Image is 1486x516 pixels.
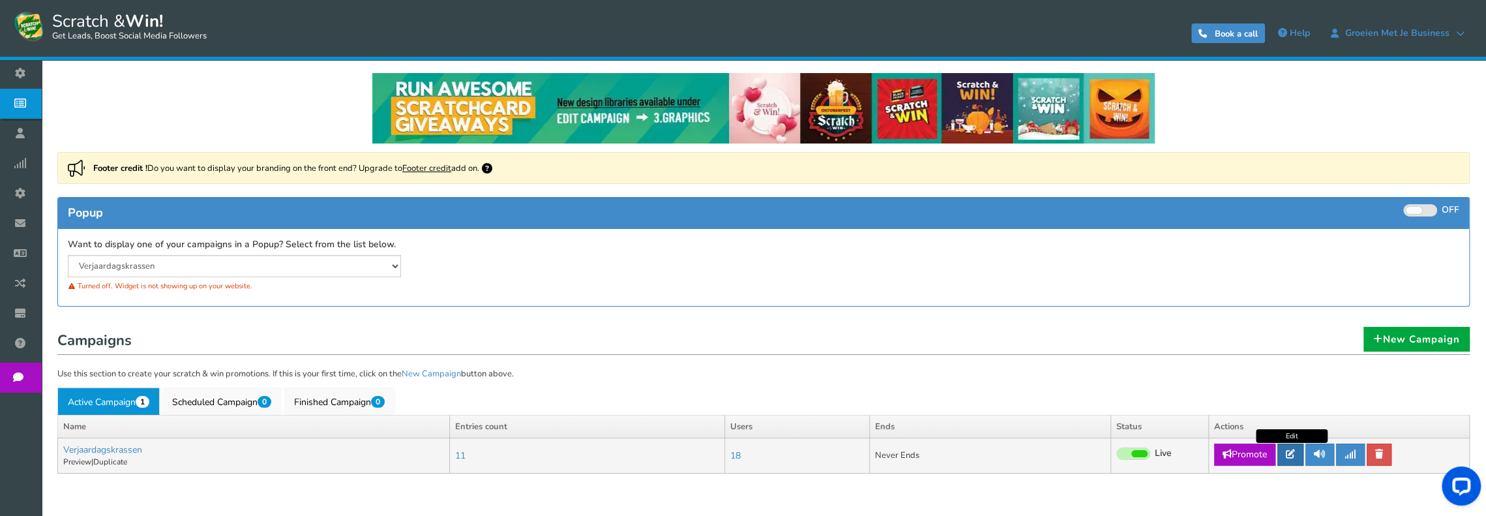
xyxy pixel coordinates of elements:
[57,387,160,415] a: Active Campaign
[46,10,207,42] span: Scratch &
[372,73,1155,144] img: festival-poster-2020.webp
[63,457,444,468] p: |
[449,415,724,438] th: Entries count
[869,438,1110,474] td: Never Ends
[57,152,1470,184] div: Do you want to display your branding on the front end? Upgrade to add on.
[57,368,1470,381] p: Use this section to create your scratch & win promotions. If this is your first time, click on th...
[1442,204,1459,216] span: OFF
[1431,461,1486,516] iframe: LiveChat chat widget
[1256,429,1328,443] div: Edit
[1155,448,1172,460] span: Live
[1271,23,1316,44] a: Help
[1214,444,1275,466] a: Promote
[63,444,142,456] a: Verjaardagskrassen
[63,457,91,467] a: Preview
[402,368,461,380] a: New Campaign
[1363,327,1470,352] a: New Campaign
[93,162,147,174] strong: Footer credit !
[1339,28,1456,38] span: Groeien met je Business
[258,396,271,408] span: 0
[1191,23,1265,43] a: Book a call
[1111,415,1209,438] th: Status
[1290,27,1310,39] span: Help
[58,415,450,438] th: Name
[13,10,46,42] img: Scratch and Win
[1209,415,1470,438] th: Actions
[68,277,754,295] div: Turned off. Widget is not showing up on your website.
[1215,28,1258,40] span: Book a call
[402,162,451,174] a: Footer credit
[68,239,396,251] label: Want to display one of your campaigns in a Popup? Select from the list below.
[13,10,207,42] a: Scratch &Win! Get Leads, Boost Social Media Followers
[68,205,103,220] span: Popup
[730,449,741,462] a: 18
[57,329,1470,355] h1: Campaigns
[125,10,163,33] strong: Win!
[52,31,207,42] small: Get Leads, Boost Social Media Followers
[724,415,869,438] th: Users
[284,387,395,415] a: Finished Campaign
[162,387,282,415] a: Scheduled Campaign
[455,449,466,462] a: 11
[371,396,385,408] span: 0
[869,415,1110,438] th: Ends
[136,396,149,408] span: 1
[93,457,127,467] a: Duplicate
